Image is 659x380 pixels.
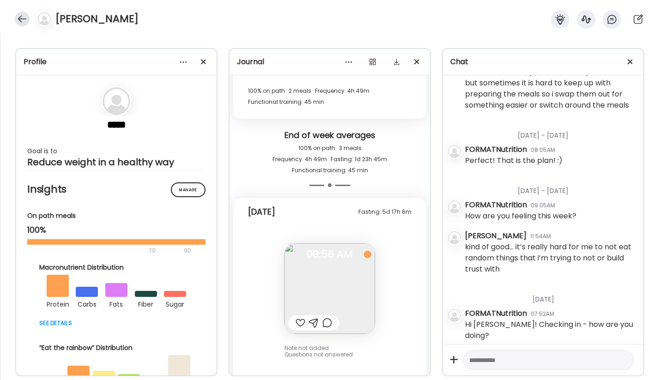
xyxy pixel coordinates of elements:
[27,145,206,157] div: Goal is to
[105,297,127,310] div: fats
[237,56,423,67] div: Journal
[465,199,527,211] div: FORMATNutrition
[465,308,527,319] div: FORMATNutrition
[55,12,139,26] h4: [PERSON_NAME]
[465,319,636,341] div: Hi [PERSON_NAME]! Checking in - how are you doing?
[76,297,98,310] div: carbs
[531,310,554,318] div: 07:52AM
[465,55,636,111] div: Good!! the meal plan is great because i’ve realized how many foods i actually do like lol… but so...
[38,12,51,25] img: bg-avatar-default.svg
[465,155,562,166] div: Perfect! That is the plan! :)
[27,224,206,235] div: 100%
[103,87,130,115] img: bg-avatar-default.svg
[248,85,411,108] div: 100% on path · 2 meals · Frequency: 4h 49m Functional training: 45 min
[164,297,186,310] div: sugar
[465,175,636,199] div: [DATE] - [DATE]
[465,283,636,308] div: [DATE]
[531,146,555,154] div: 08:05AM
[24,56,209,67] div: Profile
[47,297,69,310] div: protein
[448,145,461,158] img: bg-avatar-default.svg
[448,309,461,322] img: bg-avatar-default.svg
[237,143,423,176] div: 100% on path · 3 meals Frequency: 4h 49m · Fasting: 1d 23h 45m Functional training: 45 min
[27,157,206,168] div: Reduce weight in a healthy way
[448,231,461,244] img: bg-avatar-default.svg
[284,243,375,334] img: images%2Fz17eglOKHsRvr9y7Uz8EgGtDCwB3%2F6cI31nI5vXeZsrgQjw60%2Fj7jfTX4nzCCtGR8g9LFq_240
[465,230,526,241] div: [PERSON_NAME]
[27,182,206,196] h2: Insights
[183,245,192,256] div: 90
[530,232,551,241] div: 11:54AM
[465,211,576,222] div: How are you feeling this week?
[27,245,181,256] div: 70
[284,350,353,358] span: Questions not answered
[358,206,411,217] div: Fasting: 5d 17h 6m
[39,343,193,353] div: “Eat the rainbow” Distribution
[39,263,193,272] div: Macronutrient Distribution
[284,344,329,352] span: Note not added
[450,56,636,67] div: Chat
[248,206,275,217] div: [DATE]
[448,200,461,213] img: bg-avatar-default.svg
[465,144,527,155] div: FORMATNutrition
[171,182,206,197] div: Manage
[284,250,375,259] span: 08:56 AM
[531,201,555,210] div: 09:05AM
[465,120,636,144] div: [DATE] - [DATE]
[27,211,206,221] div: On path meals
[135,297,157,310] div: fiber
[465,241,636,275] div: kind of good… it’s really hard for me to not eat random things that i’m trying to not or build tr...
[237,130,423,143] div: End of week averages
